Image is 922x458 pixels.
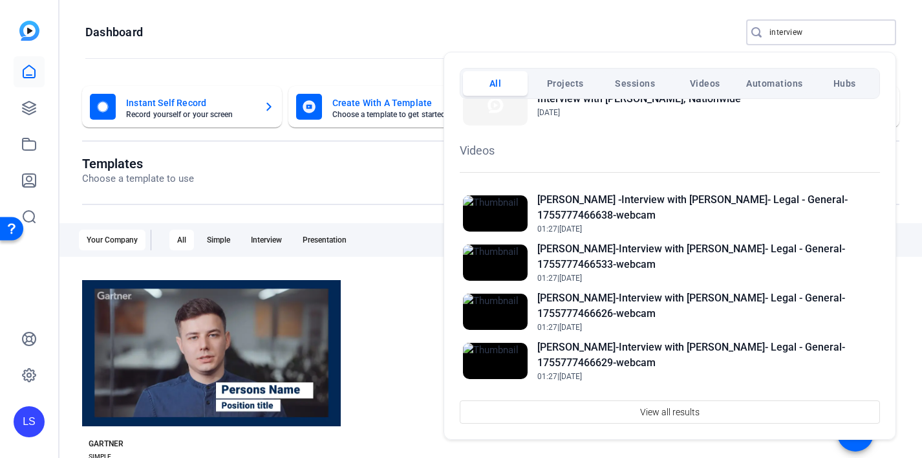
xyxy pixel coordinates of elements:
span: 01:27 [537,372,557,381]
h2: [PERSON_NAME] -Interview with [PERSON_NAME]- Legal - General-1755777285678-webcam [537,389,877,420]
span: | [557,274,559,283]
span: | [557,372,559,381]
span: 01:27 [537,323,557,332]
h1: Videos [460,142,880,159]
h2: [PERSON_NAME]-Interview with [PERSON_NAME]- Legal - General-1755777466629-webcam [537,340,877,371]
span: Projects [547,72,584,95]
span: [DATE] [559,274,582,283]
img: Thumbnail [463,294,528,330]
h2: [PERSON_NAME]-Interview with [PERSON_NAME]- Legal - General-1755777466626-webcam [537,290,877,322]
span: All [489,72,502,95]
img: Thumbnail [463,343,528,379]
img: Thumbnail [463,245,528,281]
span: Hubs [833,72,856,95]
span: Videos [690,72,720,95]
span: [DATE] [559,372,582,381]
button: View all results [460,400,880,424]
span: [DATE] [559,323,582,332]
img: Thumbnail [463,195,528,232]
span: 01:27 [537,224,557,234]
span: 01:27 [537,274,557,283]
span: [DATE] [537,108,560,117]
span: | [557,224,559,234]
span: Sessions [615,72,655,95]
h2: [PERSON_NAME]-Interview with [PERSON_NAME]- Legal - General-1755777466533-webcam [537,241,877,272]
span: [DATE] [559,224,582,234]
span: | [557,323,559,332]
span: View all results [640,400,700,424]
h2: Interview with [PERSON_NAME], Nationwide [537,91,741,107]
h2: [PERSON_NAME] -Interview with [PERSON_NAME]- Legal - General-1755777466638-webcam [537,192,877,223]
span: Automations [746,72,803,95]
img: Thumbnail [463,85,528,125]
